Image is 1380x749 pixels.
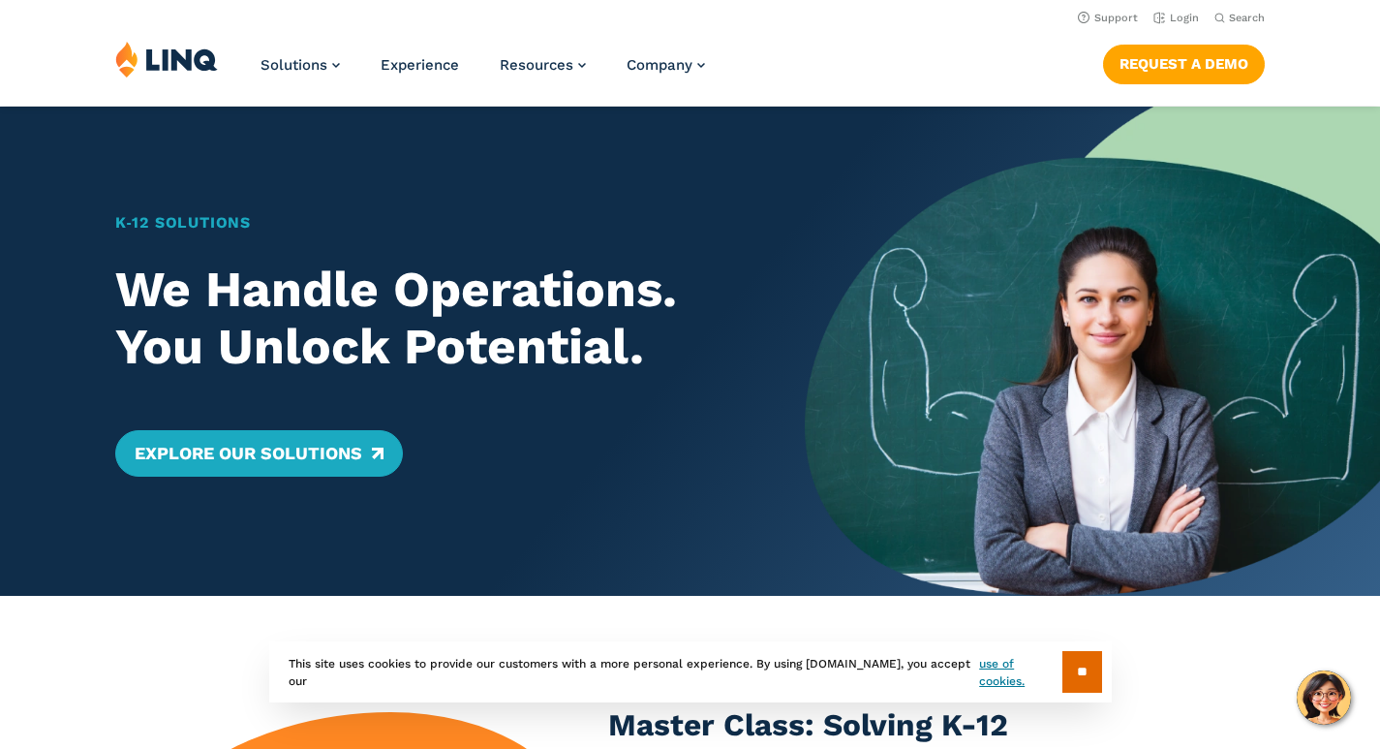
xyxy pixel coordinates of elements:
[805,107,1380,596] img: Home Banner
[1214,11,1265,25] button: Open Search Bar
[1297,671,1351,725] button: Hello, have a question? Let’s chat.
[115,211,749,234] h1: K‑12 Solutions
[381,56,459,74] a: Experience
[627,56,705,74] a: Company
[269,641,1112,702] div: This site uses cookies to provide our customers with a more personal experience. By using [DOMAIN...
[261,56,327,74] span: Solutions
[1078,12,1138,24] a: Support
[979,655,1061,690] a: use of cookies.
[115,261,749,375] h2: We Handle Operations. You Unlock Potential.
[500,56,586,74] a: Resources
[627,56,692,74] span: Company
[115,430,403,477] a: Explore Our Solutions
[1103,45,1265,83] a: Request a Demo
[115,41,218,78] img: LINQ | K‑12 Software
[500,56,573,74] span: Resources
[1229,12,1265,24] span: Search
[261,56,340,74] a: Solutions
[1103,41,1265,83] nav: Button Navigation
[261,41,705,105] nav: Primary Navigation
[1153,12,1199,24] a: Login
